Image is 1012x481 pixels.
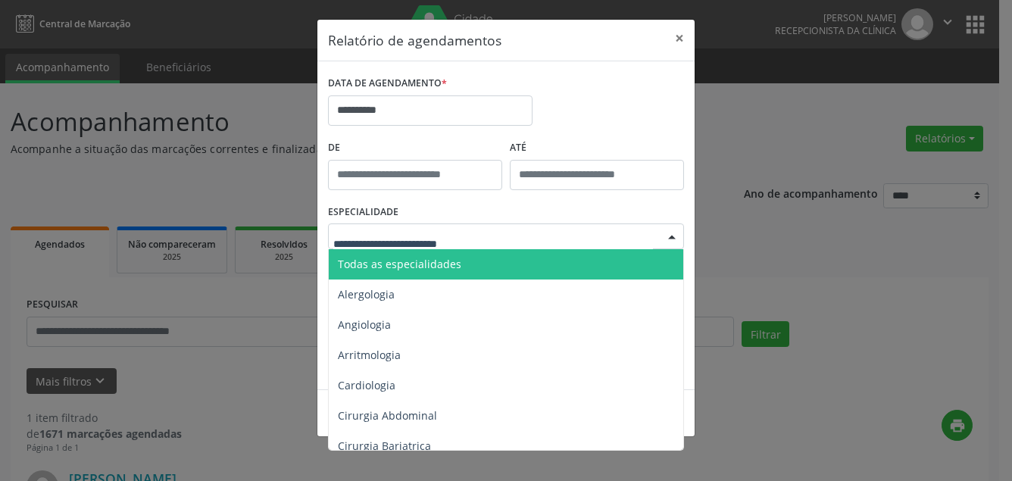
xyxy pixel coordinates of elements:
[328,72,447,95] label: DATA DE AGENDAMENTO
[338,408,437,423] span: Cirurgia Abdominal
[338,348,401,362] span: Arritmologia
[338,378,395,392] span: Cardiologia
[338,439,431,453] span: Cirurgia Bariatrica
[328,201,398,224] label: ESPECIALIDADE
[338,257,461,271] span: Todas as especialidades
[338,287,395,301] span: Alergologia
[338,317,391,332] span: Angiologia
[510,136,684,160] label: ATÉ
[664,20,695,57] button: Close
[328,30,501,50] h5: Relatório de agendamentos
[328,136,502,160] label: De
